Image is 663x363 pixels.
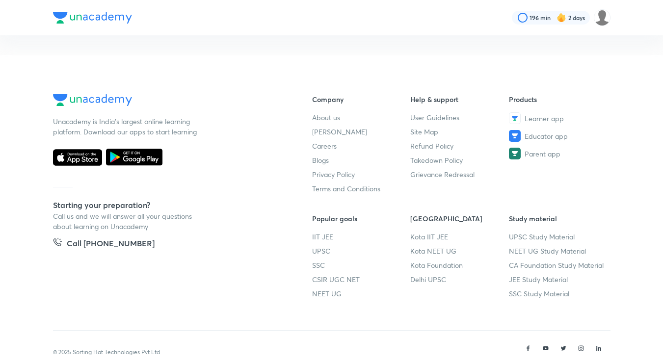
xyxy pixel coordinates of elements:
[410,169,509,180] a: Grievance Redressal
[312,274,411,285] a: CSIR UGC NET
[509,112,608,124] a: Learner app
[410,112,509,123] a: User Guidelines
[509,148,608,159] a: Parent app
[312,213,411,224] h6: Popular goals
[509,148,521,159] img: Parent app
[53,116,200,137] p: Unacademy is India’s largest online learning platform. Download our apps to start learning
[312,288,411,299] a: NEET UG
[509,130,608,142] a: Educator app
[312,141,411,151] a: Careers
[509,94,608,104] h6: Products
[509,213,608,224] h6: Study material
[525,149,560,159] span: Parent app
[525,113,564,124] span: Learner app
[53,12,132,24] img: Company Logo
[53,237,155,251] a: Call [PHONE_NUMBER]
[410,274,509,285] a: Delhi UPSC
[312,260,411,270] a: SSC
[53,94,132,106] img: Company Logo
[509,274,608,285] a: JEE Study Material
[410,155,509,165] a: Takedown Policy
[312,127,411,137] a: [PERSON_NAME]
[557,13,566,23] img: streak
[410,260,509,270] a: Kota Foundation
[509,232,608,242] a: UPSC Study Material
[410,94,509,104] h6: Help & support
[312,112,411,123] a: About us
[312,183,411,194] a: Terms and Conditions
[410,127,509,137] a: Site Map
[312,155,411,165] a: Blogs
[509,260,608,270] a: CA Foundation Study Material
[53,211,200,232] p: Call us and we will answer all your questions about learning on Unacademy
[53,348,160,357] p: © 2025 Sorting Hat Technologies Pvt Ltd
[312,94,411,104] h6: Company
[312,141,337,151] span: Careers
[525,131,568,141] span: Educator app
[509,246,608,256] a: NEET UG Study Material
[410,246,509,256] a: Kota NEET UG
[312,169,411,180] a: Privacy Policy
[410,232,509,242] a: Kota IIT JEE
[67,237,155,251] h5: Call [PHONE_NUMBER]
[594,9,610,26] img: Soumee
[509,288,608,299] a: SSC Study Material
[509,130,521,142] img: Educator app
[410,213,509,224] h6: [GEOGRAPHIC_DATA]
[53,199,281,211] h5: Starting your preparation?
[410,141,509,151] a: Refund Policy
[53,94,281,108] a: Company Logo
[312,246,411,256] a: UPSC
[509,112,521,124] img: Learner app
[312,232,411,242] a: IIT JEE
